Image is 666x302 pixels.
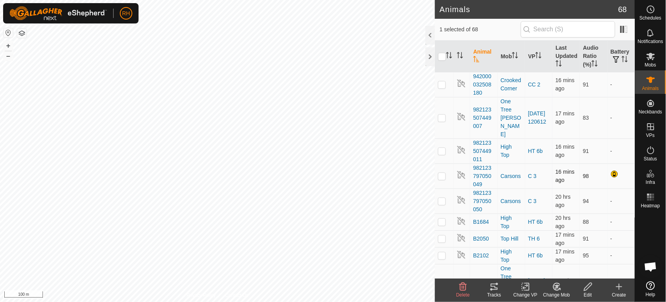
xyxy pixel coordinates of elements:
span: 1 Sept 2025, 8:03 am [556,144,575,158]
span: 31 Aug 2025, 11:43 am [556,215,571,229]
a: HT 6b [528,219,543,225]
p-sorticon: Activate to sort [446,53,452,59]
span: Neckbands [639,110,662,114]
span: 88 [583,219,589,225]
div: Top Hill [501,235,522,243]
span: Schedules [639,16,661,20]
span: 1 selected of 68 [440,25,520,34]
span: 68 [618,4,627,15]
th: Audio Ratio (%) [580,41,607,72]
p-sorticon: Activate to sort [556,61,562,68]
img: returning off [457,195,466,205]
div: High Top [501,248,522,264]
span: 98 [583,173,589,179]
button: + [4,41,13,50]
a: CC 2 [528,81,541,88]
span: VPs [646,133,655,138]
div: Change Mob [541,291,572,298]
div: Create [604,291,635,298]
span: B1684 [473,218,489,226]
span: 91 [583,81,589,88]
span: 982123507449007 [473,106,494,130]
img: Gallagher Logo [9,6,107,20]
div: Edit [572,291,604,298]
td: - [607,138,635,164]
span: 94 [583,198,589,204]
img: returning off [457,112,466,121]
span: 942000032508180 [473,72,494,97]
span: Status [644,156,657,161]
div: One Tree [PERSON_NAME] [501,97,522,138]
th: Animal [470,41,497,72]
span: B2050 [473,235,489,243]
td: - [607,72,635,97]
span: B2102 [473,252,489,260]
span: RH [122,9,130,18]
span: Help [646,292,655,297]
span: 1 Sept 2025, 8:02 am [556,169,575,183]
td: - [607,230,635,247]
span: 1 Sept 2025, 8:02 am [556,232,575,246]
th: Mob [498,41,525,72]
a: Contact Us [225,292,248,299]
p-sorticon: Activate to sort [621,57,628,63]
span: 982123797050049 [473,164,494,189]
a: [DATE] 120612 [528,110,547,125]
p-sorticon: Activate to sort [457,53,463,59]
img: returning off [457,170,466,180]
span: 982123797050050 [473,189,494,214]
span: Heatmap [641,203,660,208]
p-sorticon: Activate to sort [535,53,541,59]
a: Privacy Policy [187,292,216,299]
a: TH 6 [528,235,540,242]
p-sorticon: Activate to sort [591,61,598,68]
div: Crooked Corner [501,76,522,93]
div: Carsons [501,172,522,180]
img: returning off [457,250,466,259]
h2: Animals [440,5,618,14]
th: Battery [607,41,635,72]
img: returning off [457,79,466,88]
a: Open chat [639,255,662,279]
span: 1 Sept 2025, 8:02 am [556,248,575,263]
td: - [607,247,635,264]
img: returning off [457,216,466,226]
td: - [607,97,635,138]
p-sorticon: Activate to sort [512,53,518,59]
span: 982123507449011 [473,139,494,164]
a: C 3 [528,173,537,179]
button: Reset Map [4,28,13,38]
a: HT 6b [528,252,543,259]
span: 1 Sept 2025, 8:02 am [556,277,575,292]
input: Search (S) [521,21,615,38]
div: Carsons [501,197,522,205]
div: Change VP [510,291,541,298]
span: Mobs [645,63,656,67]
a: Help [635,278,666,300]
a: [DATE] 120612 [528,277,547,292]
span: 91 [583,235,589,242]
span: 31 Aug 2025, 11:42 am [556,194,571,208]
th: VP [525,41,552,72]
span: Delete [456,292,470,298]
a: C 3 [528,198,537,204]
span: 83 [583,115,589,121]
span: 1 Sept 2025, 8:02 am [556,110,575,125]
img: returning off [457,145,466,155]
span: 95 [583,252,589,259]
th: Last Updated [552,41,580,72]
button: Map Layers [17,29,27,38]
span: 91 [583,148,589,154]
span: Notifications [638,39,663,44]
td: - [607,189,635,214]
img: returning off [457,233,466,243]
button: – [4,51,13,61]
div: Tracks [479,291,510,298]
p-sorticon: Activate to sort [473,57,479,63]
div: High Top [501,143,522,159]
div: High Top [501,214,522,230]
a: HT 6b [528,148,543,154]
span: Infra [646,180,655,185]
span: Animals [642,86,659,91]
span: 1 Sept 2025, 8:03 am [556,77,575,92]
